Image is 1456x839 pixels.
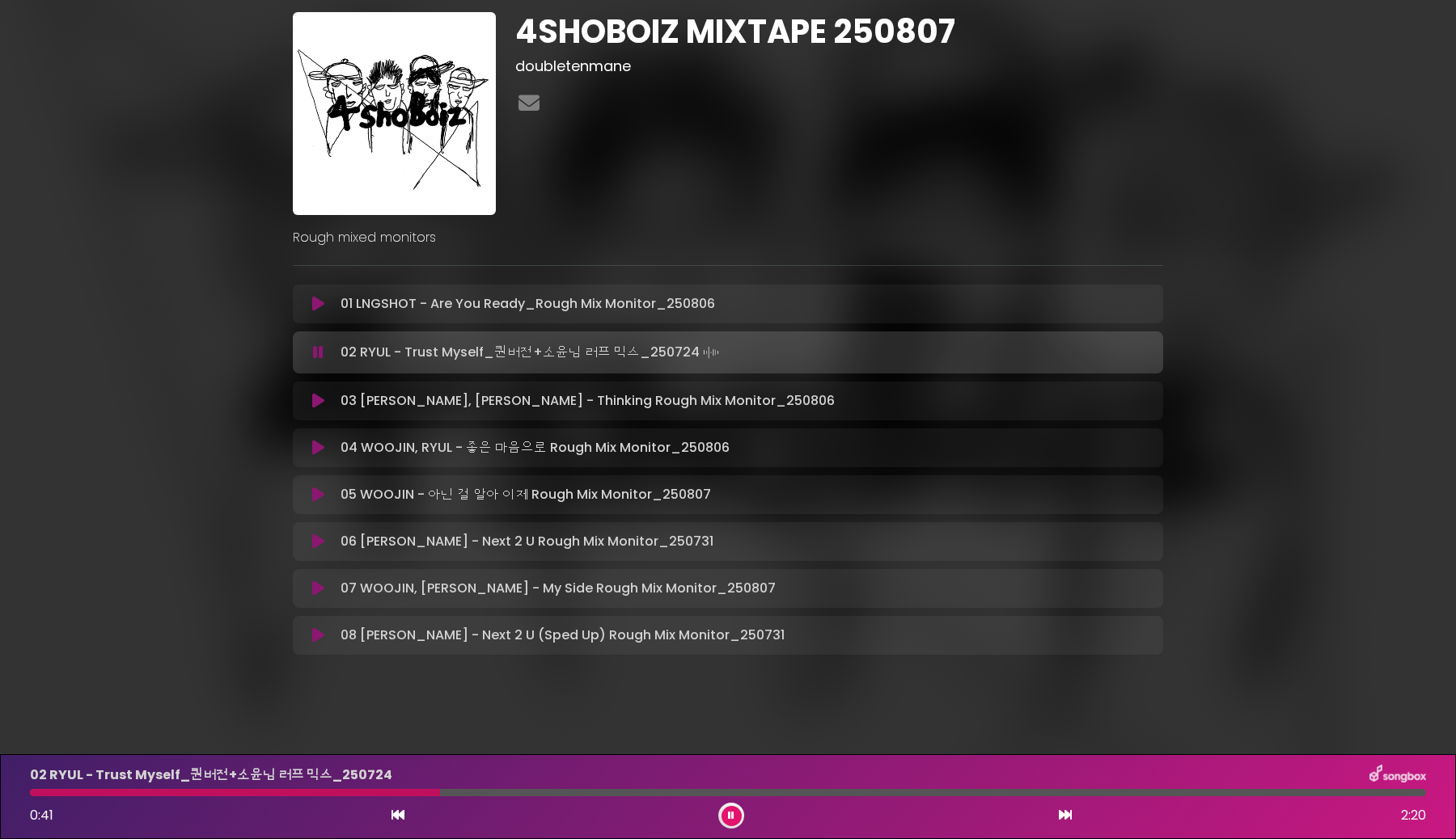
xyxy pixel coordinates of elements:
[341,294,715,314] p: 01 LNGSHOT - Are You Ready_Rough Mix Monitor_250806
[293,228,1163,247] p: Rough mixed monitors
[341,532,713,551] p: 06 [PERSON_NAME] - Next 2 U Rough Mix Monitor_250731
[341,391,835,411] p: 03 [PERSON_NAME], [PERSON_NAME] - Thinking Rough Mix Monitor_250806
[341,626,785,645] p: 08 [PERSON_NAME] - Next 2 U (Sped Up) Rough Mix Monitor_250731
[341,579,776,598] p: 07 WOOJIN, [PERSON_NAME] - My Side Rough Mix Monitor_250807
[341,438,730,457] p: 04 WOOJIN, RYUL - 좋은 마음으로 Rough Mix Monitor_250806
[515,12,1163,51] h1: 4SHOBOIZ MIXTAPE 250807
[515,57,1163,75] h3: doubletenmane
[293,12,496,215] img: WpJZf4DWQ0Wh4nhxdG2j
[700,341,722,364] img: waveform4.gif
[341,485,711,504] p: 05 WOOJIN - 아닌 걸 알아 이제 Rough Mix Monitor_250807
[341,341,722,364] p: 02 RYUL - Trust Myself_퀀버전+소윤님 러프 믹스_250724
